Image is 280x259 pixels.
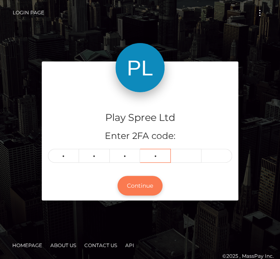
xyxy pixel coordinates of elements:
a: Homepage [9,239,45,252]
h4: Play Spree Ltd [48,111,232,125]
a: API [122,239,138,252]
h5: Enter 2FA code: [48,130,232,143]
a: About Us [47,239,79,252]
button: Continue [117,176,163,196]
a: Contact Us [81,239,120,252]
img: Play Spree Ltd [115,43,165,92]
button: Toggle navigation [252,7,267,18]
a: Login Page [13,4,44,21]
